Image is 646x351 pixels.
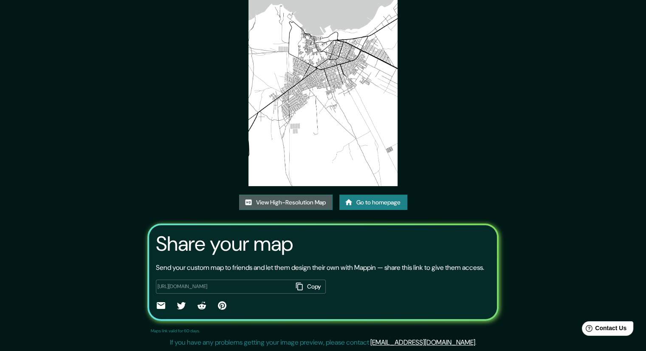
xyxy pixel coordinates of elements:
[170,337,477,348] p: If you have any problems getting your image preview, please contact .
[156,232,293,256] h3: Share your map
[570,318,637,342] iframe: Help widget launcher
[339,195,407,210] a: Go to homepage
[239,195,333,210] a: View High-Resolution Map
[293,280,326,294] button: Copy
[151,328,200,334] p: Maps link valid for 60 days.
[370,338,475,347] a: [EMAIL_ADDRESS][DOMAIN_NAME]
[156,263,484,273] p: Send your custom map to friends and let them design their own with Mappin — share this link to gi...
